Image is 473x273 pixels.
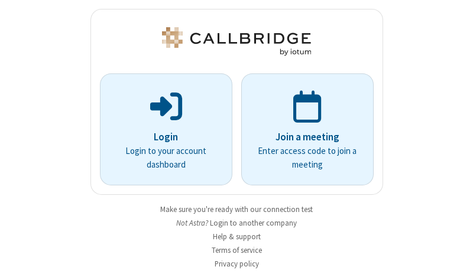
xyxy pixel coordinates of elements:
[160,27,313,56] img: Astra
[90,217,383,229] li: Not Astra?
[116,130,216,145] p: Login
[100,73,232,185] button: LoginLogin to your account dashboard
[212,245,262,255] a: Terms of service
[210,217,297,229] button: Login to another company
[215,259,259,269] a: Privacy policy
[160,204,313,214] a: Make sure you're ready with our connection test
[116,144,216,171] p: Login to your account dashboard
[241,73,374,185] a: Join a meetingEnter access code to join a meeting
[213,232,261,242] a: Help & support
[258,144,357,171] p: Enter access code to join a meeting
[258,130,357,145] p: Join a meeting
